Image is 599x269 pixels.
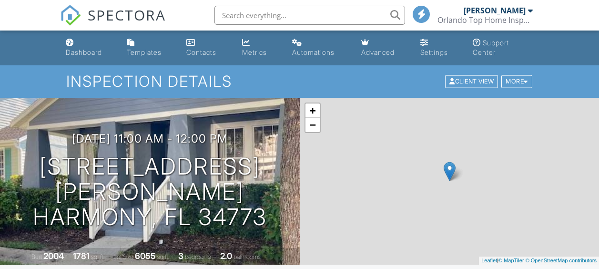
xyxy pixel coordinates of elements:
[242,48,267,56] div: Metrics
[31,253,42,260] span: Built
[305,103,320,118] a: Zoom in
[238,34,280,62] a: Metrics
[60,5,81,26] img: The Best Home Inspection Software - Spectora
[73,251,90,261] div: 1781
[420,48,448,56] div: Settings
[43,251,64,261] div: 2004
[88,5,166,25] span: SPECTORA
[178,251,183,261] div: 3
[416,34,461,62] a: Settings
[498,258,524,263] a: © MapTiler
[135,251,156,261] div: 6055
[62,34,115,62] a: Dashboard
[66,73,533,90] h1: Inspection Details
[60,13,166,33] a: SPECTORA
[157,253,169,260] span: sq.ft.
[220,251,232,261] div: 2.0
[91,253,104,260] span: sq. ft.
[66,48,102,56] div: Dashboard
[214,6,405,25] input: Search everything...
[288,34,350,62] a: Automations (Basic)
[123,34,175,62] a: Templates
[481,258,497,263] a: Leaflet
[305,118,320,132] a: Zoom out
[469,34,537,62] a: Support Center
[473,39,509,56] div: Support Center
[357,34,409,62] a: Advanced
[437,15,533,25] div: Orlando Top Home Inspection
[72,132,228,145] h3: [DATE] 11:00 am - 12:00 pm
[292,48,335,56] div: Automations
[113,253,133,260] span: Lot Size
[183,34,231,62] a: Contacts
[361,48,395,56] div: Advanced
[186,48,216,56] div: Contacts
[464,6,526,15] div: [PERSON_NAME]
[479,257,599,265] div: |
[234,253,261,260] span: bathrooms
[127,48,162,56] div: Templates
[15,154,284,229] h1: [STREET_ADDRESS][PERSON_NAME] HARMONY, FL 34773
[185,253,211,260] span: bedrooms
[501,75,532,88] div: More
[444,77,500,84] a: Client View
[445,75,498,88] div: Client View
[526,258,597,263] a: © OpenStreetMap contributors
